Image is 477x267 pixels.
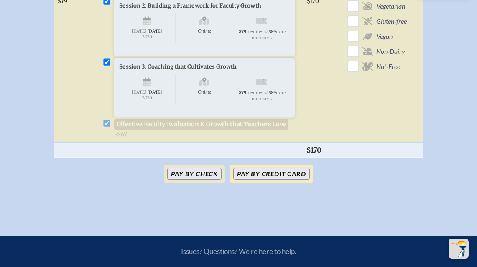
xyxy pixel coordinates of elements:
[233,168,309,180] button: Pay by Credit Card
[239,29,246,34] span: $79
[124,35,170,39] span: 2025
[376,2,405,10] span: Vegetarian
[92,247,386,256] p: Issues? Questions? We’re here to help.
[176,13,232,43] span: Online
[246,89,266,95] span: members
[167,168,222,180] button: Pay by Check
[376,32,393,41] span: Vegan
[376,17,407,25] span: Gluten-free
[268,29,276,34] span: $89
[147,89,162,95] span: [DATE]
[132,28,146,34] span: [DATE]
[266,89,268,95] span: /
[119,2,261,9] span: Session 2: Building a Framework for Faculty Growth
[239,90,246,95] span: $79
[246,28,266,34] span: members
[449,239,469,259] button: Scroll Top
[266,28,268,34] span: /
[268,90,276,95] span: $89
[303,142,344,158] th: $170
[252,89,286,101] span: non-members
[147,28,162,34] span: [DATE]
[450,240,467,257] img: To the top
[132,89,146,95] span: [DATE]
[252,28,286,40] span: non-members
[119,63,237,70] span: Session 3: Coaching that Cultivates Growth
[176,74,232,104] span: Online
[124,96,170,100] span: 2025
[376,62,400,71] span: Nut-Free
[376,47,405,56] span: Non-Dairy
